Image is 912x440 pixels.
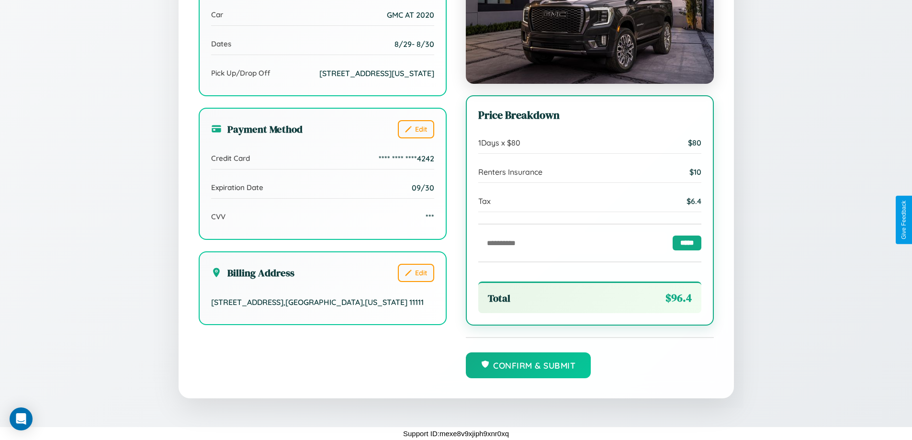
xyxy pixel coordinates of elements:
[211,297,424,307] span: [STREET_ADDRESS] , [GEOGRAPHIC_DATA] , [US_STATE] 11111
[478,196,491,206] span: Tax
[211,122,303,136] h3: Payment Method
[387,10,434,20] span: GMC AT 2020
[478,138,520,147] span: 1 Days x $ 80
[665,291,692,305] span: $ 96.4
[488,291,510,305] span: Total
[688,138,701,147] span: $ 80
[689,167,701,177] span: $ 10
[211,183,263,192] span: Expiration Date
[398,120,434,138] button: Edit
[901,201,907,239] div: Give Feedback
[687,196,701,206] span: $ 6.4
[478,167,542,177] span: Renters Insurance
[398,264,434,282] button: Edit
[319,68,434,78] span: [STREET_ADDRESS][US_STATE]
[478,108,701,123] h3: Price Breakdown
[211,154,250,163] span: Credit Card
[466,352,591,378] button: Confirm & Submit
[211,266,294,280] h3: Billing Address
[10,407,33,430] div: Open Intercom Messenger
[412,183,434,192] span: 09/30
[211,39,231,48] span: Dates
[403,427,509,440] p: Support ID: mexe8v9xjiph9xnr0xq
[394,39,434,49] span: 8 / 29 - 8 / 30
[211,68,270,78] span: Pick Up/Drop Off
[211,212,225,221] span: CVV
[211,10,223,19] span: Car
